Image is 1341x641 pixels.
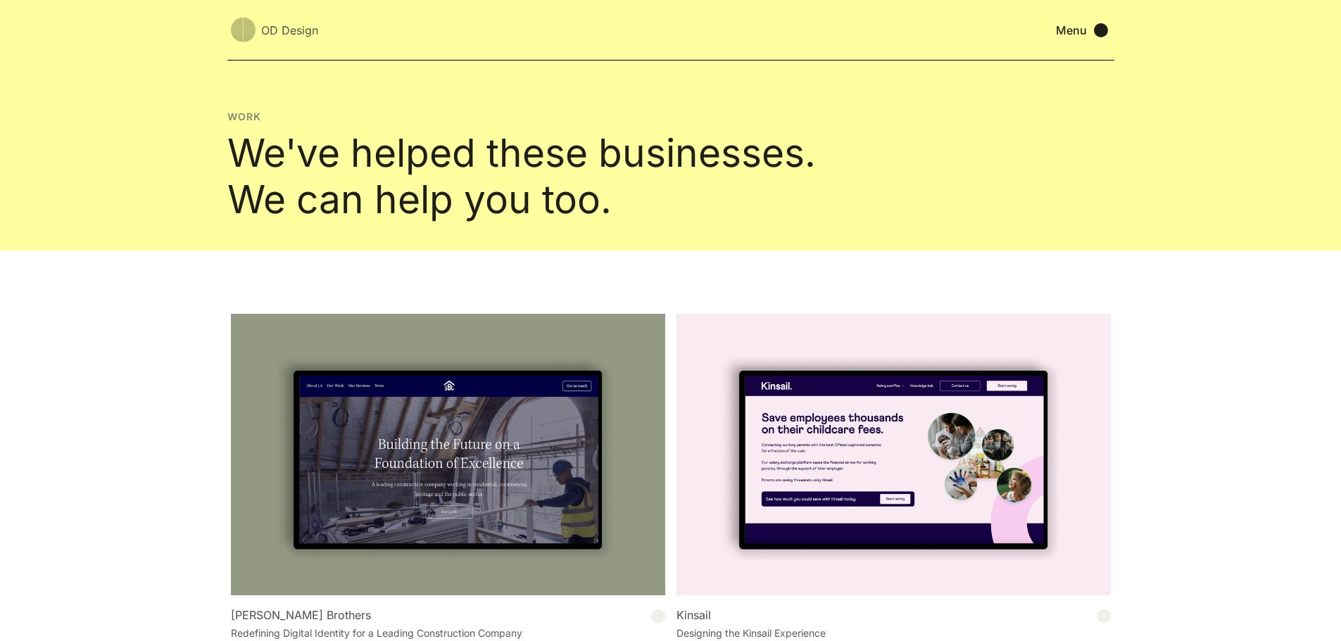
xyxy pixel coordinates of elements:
img: Kinsail [676,314,1111,595]
h2: [PERSON_NAME] Brothers [231,607,371,623]
a: OD Design [231,18,318,42]
div: OD Design [261,22,318,39]
div: Work [227,110,1114,124]
a: KinsailKinsailDesigning the Kinsail Experience [676,314,1111,640]
h1: We've helped these businesses. We can help you too. [227,129,826,222]
p: Designing the Kinsail Experience [676,626,1111,640]
a: Sullivan Brothers[PERSON_NAME] BrothersRedefining Digital Identity for a Leading Construction Com... [231,314,665,640]
div: Menu [1056,23,1087,37]
p: Redefining Digital Identity for a Leading Construction Company [231,626,665,640]
img: Sullivan Brothers [231,314,665,595]
h2: Kinsail [676,607,711,623]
